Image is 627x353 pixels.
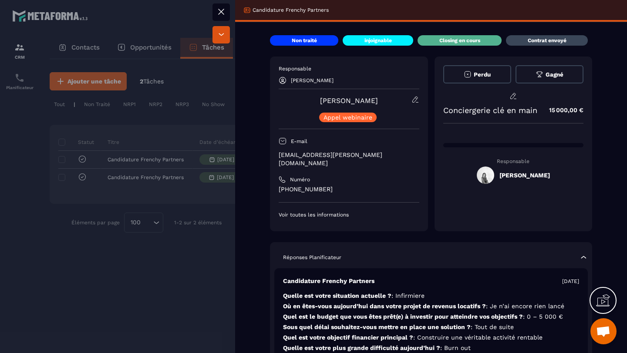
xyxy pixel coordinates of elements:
[279,185,419,193] p: [PHONE_NUMBER]
[443,158,584,164] p: Responsable
[486,303,564,310] span: : Je n’ai encore rien lancé
[291,77,334,83] p: [PERSON_NAME]
[562,278,579,285] p: [DATE]
[279,211,419,218] p: Voir toutes les informations
[474,71,491,78] span: Perdu
[283,323,579,331] p: Sous quel délai souhaitez-vous mettre en place une solution ?
[443,106,537,115] p: Conciergerie clé en main
[291,138,307,145] p: E-mail
[516,65,583,83] button: Gagné
[279,151,419,167] p: [EMAIL_ADDRESS][PERSON_NAME][DOMAIN_NAME]
[523,313,563,320] span: : 0 – 5 000 €
[413,334,543,341] span: : Construire une véritable activité rentable
[283,302,579,310] p: Où en êtes-vous aujourd’hui dans votre projet de revenus locatifs ?
[283,292,579,300] p: Quelle est votre situation actuelle ?
[324,114,372,120] p: Appel webinaire
[283,344,579,352] p: Quelle est votre plus grande difficulté aujourd’hui ?
[499,172,550,179] h5: [PERSON_NAME]
[590,318,617,344] div: Ouvrir le chat
[290,176,310,183] p: Numéro
[283,313,579,321] p: Quel est le budget que vous êtes prêt(e) à investir pour atteindre vos objectifs ?
[440,344,471,351] span: : Burn out
[471,323,514,330] span: : Tout de suite
[540,102,583,119] p: 15 000,00 €
[546,71,563,78] span: Gagné
[391,292,425,299] span: : Infirmiere
[528,37,566,44] p: Contrat envoyé
[283,277,374,285] p: Candidature Frenchy Partners
[320,97,378,105] a: [PERSON_NAME]
[283,333,579,342] p: Quel est votre objectif financier principal ?
[279,65,419,72] p: Responsable
[443,65,511,83] button: Perdu
[283,254,341,261] p: Réponses Planificateur
[364,37,392,44] p: injoignable
[292,37,317,44] p: Non traité
[439,37,480,44] p: Closing en cours
[253,7,329,13] p: Candidature Frenchy Partners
